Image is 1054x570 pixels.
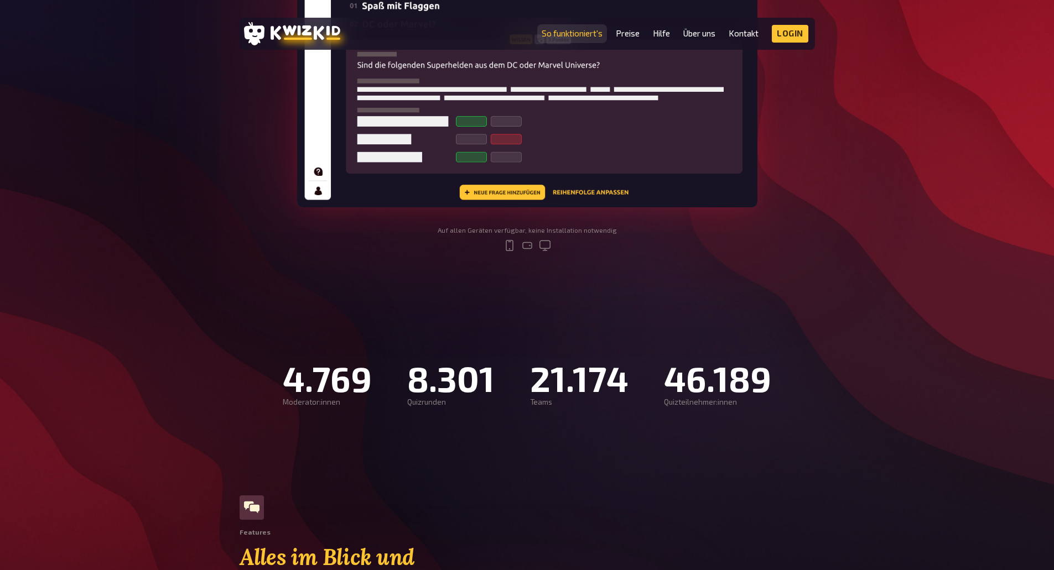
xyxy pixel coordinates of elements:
[240,529,271,536] div: Features
[530,358,629,398] div: 21.174
[542,29,603,38] a: So funktioniert's
[283,398,372,407] div: Moderator:innen
[664,358,771,398] div: 46.189
[503,239,516,252] svg: mobile
[664,398,771,407] div: Quizteilnehmer:innen
[653,29,670,38] a: Hilfe
[521,239,534,252] svg: tablet
[616,29,640,38] a: Preise
[407,358,495,398] div: 8.301
[407,398,495,407] div: Quizrunden
[438,227,617,234] div: Auf allen Geräten verfügbar, keine Installation notwendig
[772,25,808,43] a: Login
[530,398,629,407] div: Teams
[683,29,715,38] a: Über uns
[538,239,552,252] svg: desktop
[729,29,759,38] a: Kontakt
[283,358,372,398] div: 4.769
